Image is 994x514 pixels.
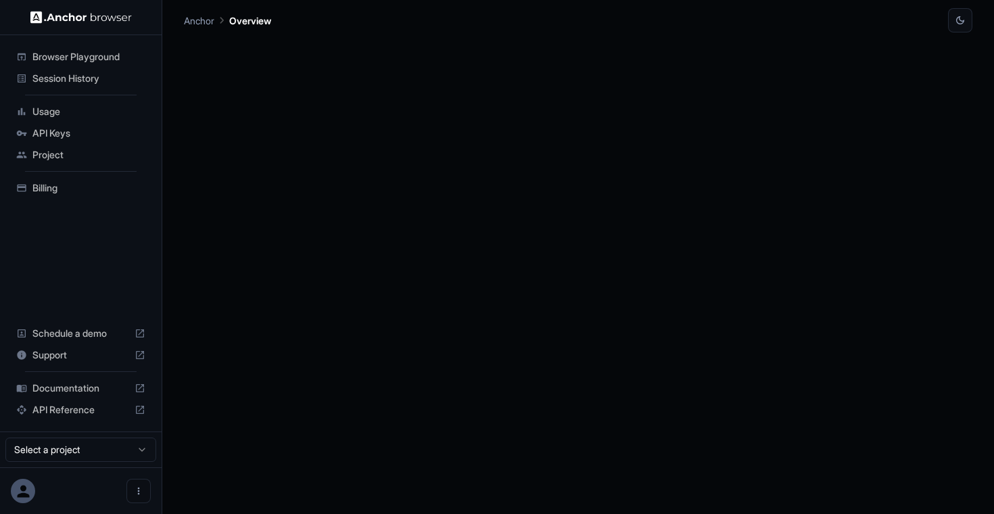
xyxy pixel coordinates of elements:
[11,177,151,199] div: Billing
[184,13,271,28] nav: breadcrumb
[32,105,145,118] span: Usage
[32,348,129,362] span: Support
[32,72,145,85] span: Session History
[32,50,145,64] span: Browser Playground
[32,327,129,340] span: Schedule a demo
[32,403,129,417] span: API Reference
[11,68,151,89] div: Session History
[11,46,151,68] div: Browser Playground
[32,181,145,195] span: Billing
[184,14,214,28] p: Anchor
[32,381,129,395] span: Documentation
[11,101,151,122] div: Usage
[11,344,151,366] div: Support
[229,14,271,28] p: Overview
[30,11,132,24] img: Anchor Logo
[11,323,151,344] div: Schedule a demo
[11,399,151,421] div: API Reference
[11,377,151,399] div: Documentation
[11,122,151,144] div: API Keys
[126,479,151,503] button: Open menu
[32,126,145,140] span: API Keys
[32,148,145,162] span: Project
[11,144,151,166] div: Project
